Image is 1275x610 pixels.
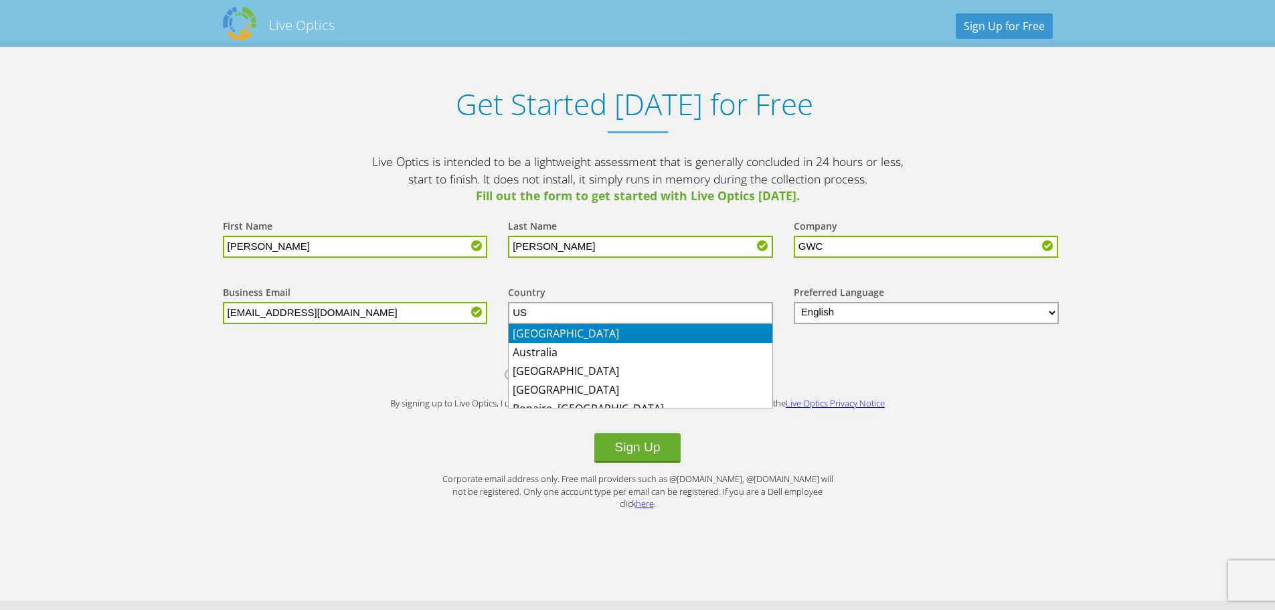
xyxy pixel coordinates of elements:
li: Bonaire, [GEOGRAPHIC_DATA] [509,399,772,418]
a: here [636,498,654,510]
a: Sign Up for Free [956,13,1053,39]
b: Which best describes you? [209,348,1066,360]
button: Sign Up [594,433,680,463]
p: By signing up to Live Optics, I understand that my personal data will be treated in accordance wi... [370,397,906,410]
label: Last Name [508,220,557,236]
label: Preferred Language [794,286,884,302]
label: Company [794,220,837,236]
label: Business Email [223,286,290,302]
li: Australia [509,343,772,362]
li: [GEOGRAPHIC_DATA] [509,324,772,343]
label: Country [508,286,545,302]
p: Corporate email address only. Free mail providers such as @[DOMAIN_NAME], @[DOMAIN_NAME] will not... [437,473,839,510]
img: Dell Dpack [223,7,256,40]
input: Start typing to search for a country [508,302,773,324]
li: [GEOGRAPHIC_DATA] [509,380,772,399]
span: Fill out the form to get started with Live Optics [DATE]. [370,187,906,205]
li: [GEOGRAPHIC_DATA] [509,362,772,380]
a: Live Optics Privacy Notice [786,397,885,409]
label: I am an IT pro [505,367,598,387]
h2: Live Optics [269,16,335,34]
p: Live Optics is intended to be a lightweight assessment that is generally concluded in 24 hours or... [370,153,906,205]
label: First Name [223,220,272,236]
h1: Get Started [DATE] for Free [209,87,1059,121]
